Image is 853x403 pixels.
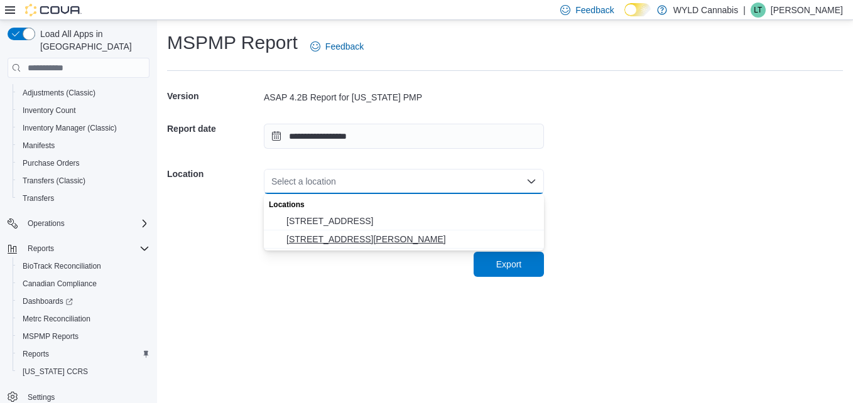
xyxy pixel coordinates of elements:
[13,119,155,137] button: Inventory Manager (Classic)
[13,328,155,345] button: MSPMP Reports
[23,241,149,256] span: Reports
[18,138,60,153] a: Manifests
[23,88,95,98] span: Adjustments (Classic)
[167,161,261,186] h5: Location
[23,193,54,203] span: Transfers
[13,84,155,102] button: Adjustments (Classic)
[13,154,155,172] button: Purchase Orders
[264,230,544,249] button: 1415 Goodman Road
[271,174,273,189] input: Accessible screen reader label
[18,121,122,136] a: Inventory Manager (Classic)
[25,4,82,16] img: Cova
[18,85,149,100] span: Adjustments (Classic)
[743,3,746,18] p: |
[167,116,261,141] h5: Report date
[526,176,536,186] button: Close list of options
[13,102,155,119] button: Inventory Count
[575,4,614,16] span: Feedback
[167,83,261,109] h5: Version
[325,40,364,53] span: Feedback
[18,347,149,362] span: Reports
[23,261,101,271] span: BioTrack Reconciliation
[18,329,84,344] a: MSPMP Reports
[754,3,762,18] span: LT
[23,105,76,116] span: Inventory Count
[23,349,49,359] span: Reports
[18,259,149,274] span: BioTrack Reconciliation
[13,172,155,190] button: Transfers (Classic)
[23,241,59,256] button: Reports
[18,329,149,344] span: MSPMP Reports
[18,276,149,291] span: Canadian Compliance
[496,258,521,271] span: Export
[167,30,298,55] h1: MSPMP Report
[18,276,102,291] a: Canadian Compliance
[18,311,95,326] a: Metrc Reconciliation
[23,123,117,133] span: Inventory Manager (Classic)
[18,173,149,188] span: Transfers (Classic)
[18,138,149,153] span: Manifests
[18,156,149,171] span: Purchase Orders
[13,345,155,363] button: Reports
[624,16,625,17] span: Dark Mode
[474,252,544,277] button: Export
[23,158,80,168] span: Purchase Orders
[23,367,88,377] span: [US_STATE] CCRS
[28,392,55,402] span: Settings
[18,103,149,118] span: Inventory Count
[18,259,106,274] a: BioTrack Reconciliation
[18,156,85,171] a: Purchase Orders
[264,124,544,149] input: Press the down key to open a popover containing a calendar.
[751,3,766,18] div: Lucas Todd
[18,121,149,136] span: Inventory Manager (Classic)
[18,294,149,309] span: Dashboards
[264,194,544,212] div: Locations
[23,296,73,306] span: Dashboards
[18,191,59,206] a: Transfers
[305,34,369,59] a: Feedback
[13,275,155,293] button: Canadian Compliance
[18,294,78,309] a: Dashboards
[13,190,155,207] button: Transfers
[23,176,85,186] span: Transfers (Classic)
[771,3,843,18] p: [PERSON_NAME]
[3,215,155,232] button: Operations
[264,212,544,230] button: 2348 Mt Pleasant Rd
[18,311,149,326] span: Metrc Reconciliation
[18,103,81,118] a: Inventory Count
[23,331,79,341] span: MSPMP Reports
[23,141,55,151] span: Manifests
[18,364,149,379] span: Washington CCRS
[28,218,65,228] span: Operations
[13,310,155,328] button: Metrc Reconciliation
[673,3,739,18] p: WYLD Cannabis
[286,233,536,245] span: [STREET_ADDRESS][PERSON_NAME]
[23,216,70,231] button: Operations
[3,240,155,257] button: Reports
[13,293,155,310] a: Dashboards
[624,3,651,16] input: Dark Mode
[13,257,155,275] button: BioTrack Reconciliation
[18,173,90,188] a: Transfers (Classic)
[18,364,93,379] a: [US_STATE] CCRS
[13,363,155,380] button: [US_STATE] CCRS
[18,85,101,100] a: Adjustments (Classic)
[28,244,54,254] span: Reports
[264,194,544,249] div: Choose from the following options
[23,216,149,231] span: Operations
[18,191,149,206] span: Transfers
[23,314,90,324] span: Metrc Reconciliation
[23,279,97,289] span: Canadian Compliance
[286,215,536,227] span: [STREET_ADDRESS]
[18,347,54,362] a: Reports
[264,91,544,104] div: ASAP 4.2B Report for [US_STATE] PMP
[35,28,149,53] span: Load All Apps in [GEOGRAPHIC_DATA]
[13,137,155,154] button: Manifests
